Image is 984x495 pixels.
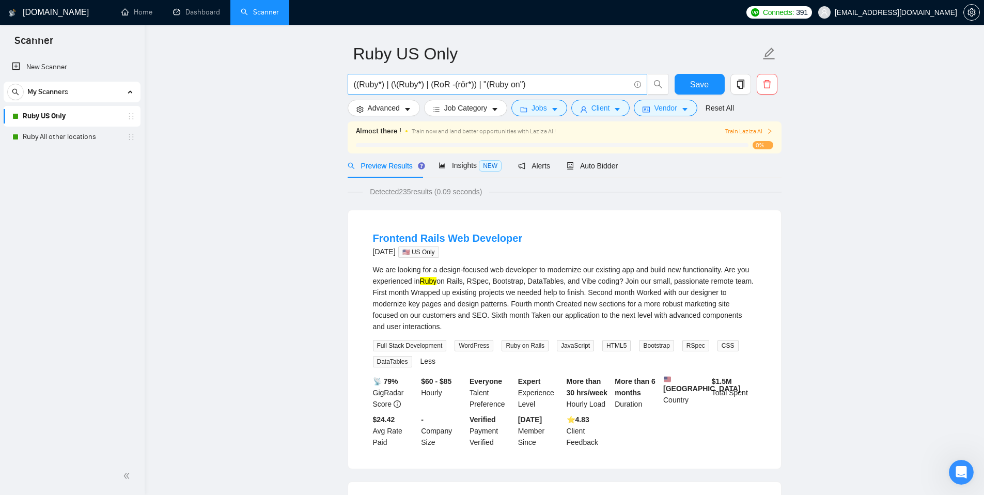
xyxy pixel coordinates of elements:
span: delete [757,80,777,89]
span: robot [567,162,574,169]
div: Experience Level [516,376,565,410]
span: Vendor [654,102,677,114]
button: userClientcaret-down [571,100,630,116]
span: bars [433,105,440,113]
span: Auto Bidder [567,162,618,170]
span: caret-down [551,105,558,113]
span: Ruby on Rails [502,340,549,351]
button: settingAdvancedcaret-down [348,100,420,116]
span: Insights [439,161,502,169]
span: search [648,80,668,89]
li: My Scanners [4,82,140,147]
b: Verified [470,415,496,424]
div: Tooltip anchor [417,161,426,171]
span: 391 [796,7,807,18]
span: 🇺🇸 US Only [398,246,439,258]
span: setting [356,105,364,113]
img: logo [9,5,16,21]
span: copy [731,80,751,89]
div: Payment Verified [467,414,516,448]
span: Save [690,78,709,91]
span: caret-down [614,105,621,113]
div: Total Spent [710,376,758,410]
button: Save [675,74,725,95]
span: Preview Results [348,162,422,170]
li: New Scanner [4,57,140,78]
span: RSpec [682,340,709,351]
span: Connects: [763,7,794,18]
a: dashboardDashboard [173,8,220,17]
b: [DATE] [518,415,542,424]
button: folderJobscaret-down [511,100,567,116]
span: Alerts [518,162,550,170]
span: user [821,9,828,16]
span: user [580,105,587,113]
b: 📡 79% [373,377,398,385]
span: 0% [753,141,773,149]
mark: Ruby [420,277,437,285]
a: New Scanner [12,57,132,78]
a: Reset All [706,102,734,114]
span: Jobs [532,102,547,114]
b: $ 1.5M [712,377,732,385]
span: right [767,128,773,134]
span: NEW [479,160,502,172]
span: Job Category [444,102,487,114]
div: Member Since [516,414,565,448]
b: $60 - $85 [421,377,451,385]
span: Train Laziza AI [725,127,773,136]
div: Duration [613,376,661,410]
span: Client [591,102,610,114]
div: Company Size [419,414,467,448]
a: Ruby US Only [23,106,121,127]
span: CSS [717,340,739,351]
span: idcard [643,105,650,113]
span: holder [127,112,135,120]
span: edit [762,47,776,60]
span: double-left [123,471,133,481]
button: delete [757,74,777,95]
span: My Scanners [27,82,68,102]
button: idcardVendorcaret-down [634,100,697,116]
span: search [8,88,23,96]
button: copy [730,74,751,95]
iframe: Intercom live chat [949,460,974,485]
b: More than 30 hrs/week [567,377,607,397]
span: Scanner [6,33,61,55]
b: - [421,415,424,424]
b: ⭐️ 4.83 [567,415,589,424]
button: search [7,84,24,100]
span: info-circle [634,81,641,88]
span: Advanced [368,102,400,114]
input: Scanner name... [353,41,760,67]
span: holder [127,133,135,141]
span: caret-down [681,105,689,113]
span: Detected 235 results (0.09 seconds) [363,186,489,197]
span: Train now and land better opportunities with Laziza AI ! [412,128,556,135]
input: Search Freelance Jobs... [354,78,630,91]
b: More than 6 months [615,377,655,397]
button: barsJob Categorycaret-down [424,100,507,116]
b: Expert [518,377,541,385]
div: Country [661,376,710,410]
a: Less [420,357,436,365]
div: We are looking for a design-focused web developer to modernize our existing app and build new fun... [373,264,756,332]
span: JavaScript [557,340,594,351]
button: search [648,74,668,95]
button: setting [963,4,980,21]
span: setting [964,8,979,17]
a: homeHome [121,8,152,17]
span: HTML5 [602,340,631,351]
div: Avg Rate Paid [371,414,419,448]
span: Almost there ! [356,126,401,137]
b: $24.42 [373,415,395,424]
span: search [348,162,355,169]
span: WordPress [455,340,493,351]
span: caret-down [404,105,411,113]
div: GigRadar Score [371,376,419,410]
span: Bootstrap [639,340,674,351]
img: 🇺🇸 [664,376,671,383]
div: [DATE] [373,245,523,258]
span: notification [518,162,525,169]
span: area-chart [439,162,446,169]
